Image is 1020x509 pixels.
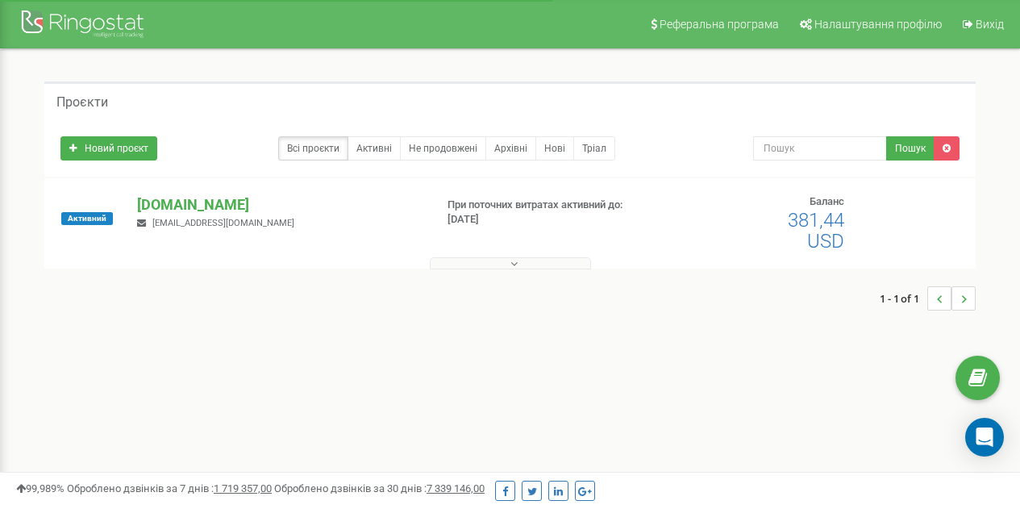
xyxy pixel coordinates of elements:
[137,194,421,215] p: [DOMAIN_NAME]
[278,136,348,161] a: Всі проєкти
[535,136,574,161] a: Нові
[976,18,1004,31] span: Вихід
[274,482,485,494] span: Оброблено дзвінків за 30 днів :
[814,18,942,31] span: Налаштування профілю
[573,136,615,161] a: Тріал
[16,482,65,494] span: 99,989%
[448,198,654,227] p: При поточних витратах активний до: [DATE]
[400,136,486,161] a: Не продовжені
[753,136,887,161] input: Пошук
[60,136,157,161] a: Новий проєкт
[485,136,536,161] a: Архівні
[67,482,272,494] span: Оброблено дзвінків за 7 днів :
[348,136,401,161] a: Активні
[152,218,294,228] span: [EMAIL_ADDRESS][DOMAIN_NAME]
[886,136,935,161] button: Пошук
[965,418,1004,457] div: Open Intercom Messenger
[56,95,108,110] h5: Проєкти
[880,286,927,311] span: 1 - 1 of 1
[880,270,976,327] nav: ...
[214,482,272,494] u: 1 719 357,00
[788,209,844,252] span: 381,44 USD
[810,195,844,207] span: Баланс
[660,18,779,31] span: Реферальна програма
[61,212,113,225] span: Активний
[427,482,485,494] u: 7 339 146,00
